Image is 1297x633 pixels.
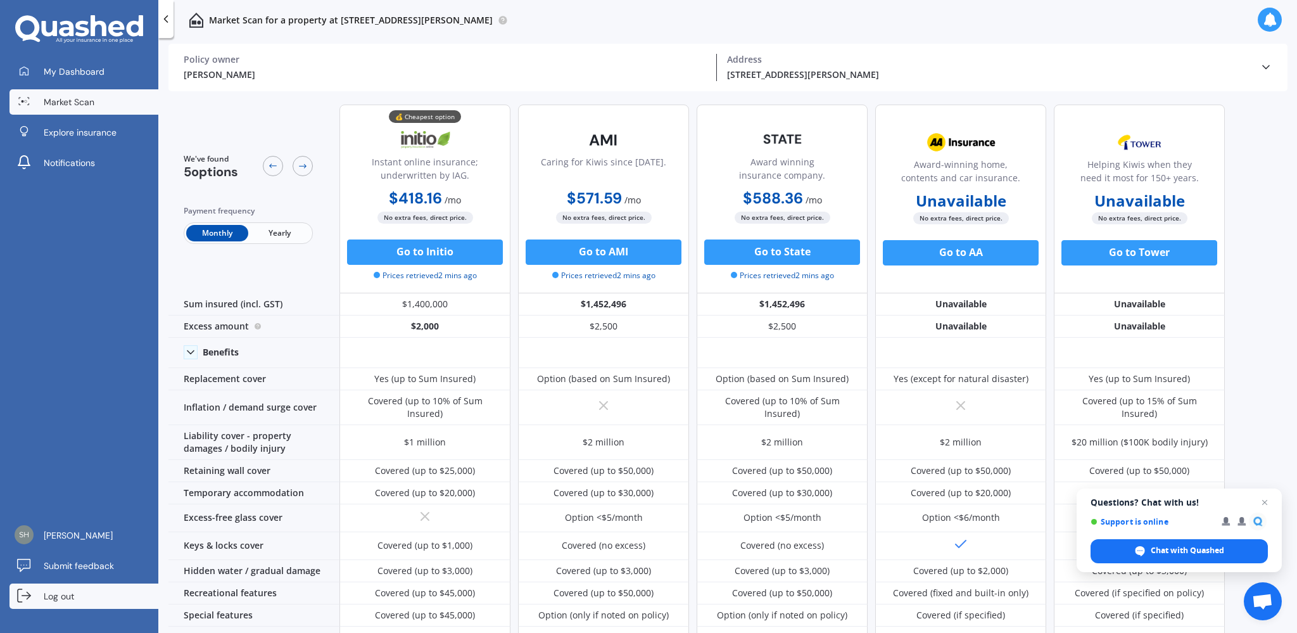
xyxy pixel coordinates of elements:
[203,347,239,358] div: Benefits
[562,124,645,156] img: AMI-text-1.webp
[9,523,158,548] a: [PERSON_NAME]
[9,120,158,145] a: Explore insurance
[518,316,689,338] div: $2,500
[541,155,666,187] div: Caring for Kiwis since [DATE].
[735,212,830,224] span: No extra fees, direct price.
[554,587,654,599] div: Covered (up to $50,000)
[248,225,310,241] span: Yearly
[189,13,204,28] img: home-and-contents.b802091223b8502ef2dd.svg
[735,565,830,577] div: Covered (up to $3,000)
[168,293,339,316] div: Sum insured (incl. GST)
[727,54,1250,65] div: Address
[168,316,339,338] div: Excess amount
[706,395,858,420] div: Covered (up to 10% of Sum Insured)
[168,460,339,482] div: Retaining wall cover
[339,316,510,338] div: $2,000
[375,487,475,499] div: Covered (up to $20,000)
[875,293,1046,316] div: Unavailable
[567,188,622,208] b: $571.59
[389,188,442,208] b: $418.16
[716,373,849,385] div: Option (based on Sum Insured)
[743,511,821,524] div: Option <$5/month
[731,270,834,281] span: Prices retrieved 2 mins ago
[168,390,339,425] div: Inflation / demand surge cover
[1089,464,1189,477] div: Covered (up to $50,000)
[526,240,681,265] button: Go to AMI
[727,68,1250,81] div: [STREET_ADDRESS][PERSON_NAME]
[583,436,624,449] div: $2 million
[919,127,1003,158] img: AA.webp
[350,155,500,187] div: Instant online insurance; underwritten by IAG.
[1094,195,1185,207] b: Unavailable
[1091,517,1213,527] span: Support is online
[44,529,113,542] span: [PERSON_NAME]
[1091,539,1268,563] span: Chat with Quashed
[375,587,475,599] div: Covered (up to $45,000)
[1095,609,1184,622] div: Covered (if specified)
[911,464,1011,477] div: Covered (up to $50,000)
[562,539,645,552] div: Covered (no excess)
[1092,212,1187,224] span: No extra fees, direct price.
[940,436,982,449] div: $2 million
[732,464,832,477] div: Covered (up to $50,000)
[44,65,104,78] span: My Dashboard
[556,565,651,577] div: Covered (up to $3,000)
[1098,127,1181,158] img: Tower.webp
[15,525,34,544] img: 11e87c919f7729d4fa5f5d72d6155010
[9,59,158,84] a: My Dashboard
[9,553,158,579] a: Submit feedback
[704,240,860,265] button: Go to State
[538,609,669,622] div: Option (only if noted on policy)
[404,436,446,449] div: $1 million
[44,590,74,603] span: Log out
[168,504,339,532] div: Excess-free glass cover
[347,240,503,265] button: Go to Initio
[740,124,824,154] img: State-text-1.webp
[1054,293,1225,316] div: Unavailable
[883,240,1039,265] button: Go to AA
[552,270,655,281] span: Prices retrieved 2 mins ago
[168,560,339,582] div: Hidden water / gradual damage
[1151,545,1224,556] span: Chat with Quashed
[383,124,467,156] img: Initio.webp
[624,194,641,206] span: / mo
[1244,582,1282,620] a: Open chat
[349,395,501,420] div: Covered (up to 10% of Sum Insured)
[806,194,822,206] span: / mo
[209,14,493,27] p: Market Scan for a property at [STREET_ADDRESS][PERSON_NAME]
[697,293,868,316] div: $1,452,496
[1061,240,1217,265] button: Go to Tower
[565,511,643,524] div: Option <$5/month
[375,609,475,622] div: Covered (up to $45,000)
[537,373,670,385] div: Option (based on Sum Insured)
[717,609,847,622] div: Option (only if noted on policy)
[893,587,1028,599] div: Covered (fixed and built-in only)
[732,587,832,599] div: Covered (up to $50,000)
[184,205,313,217] div: Payment frequency
[916,195,1006,207] b: Unavailable
[168,532,339,560] div: Keys & locks cover
[374,270,477,281] span: Prices retrieved 2 mins ago
[913,212,1009,224] span: No extra fees, direct price.
[916,609,1005,622] div: Covered (if specified)
[1091,497,1268,508] span: Questions? Chat with us!
[184,153,238,165] span: We've found
[375,464,475,477] div: Covered (up to $25,000)
[732,487,832,499] div: Covered (up to $30,000)
[9,584,158,609] a: Log out
[1072,436,1208,449] div: $20 million ($100K bodily injury)
[743,188,803,208] b: $588.36
[913,565,1008,577] div: Covered (up to $2,000)
[518,293,689,316] div: $1,452,496
[377,212,473,224] span: No extra fees, direct price.
[1065,158,1214,189] div: Helping Kiwis when they need it most for 150+ years.
[1089,373,1190,385] div: Yes (up to Sum Insured)
[44,96,94,108] span: Market Scan
[184,163,238,180] span: 5 options
[377,539,472,552] div: Covered (up to $1,000)
[184,54,706,65] div: Policy owner
[44,559,114,572] span: Submit feedback
[886,158,1035,189] div: Award-winning home, contents and car insurance.
[740,539,824,552] div: Covered (no excess)
[556,212,652,224] span: No extra fees, direct price.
